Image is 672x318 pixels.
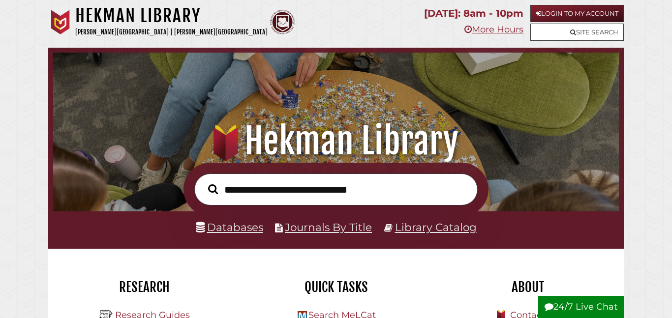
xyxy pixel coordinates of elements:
img: Calvin University [48,10,73,34]
a: Journals By Title [285,221,372,233]
img: Calvin Theological Seminary [270,10,295,34]
h1: Hekman Library [63,119,609,163]
h2: Research [56,279,233,295]
a: Site Search [530,24,624,41]
p: [PERSON_NAME][GEOGRAPHIC_DATA] | [PERSON_NAME][GEOGRAPHIC_DATA] [75,27,268,38]
a: More Hours [464,24,523,35]
p: [DATE]: 8am - 10pm [424,5,523,22]
a: Library Catalog [395,221,477,233]
a: Databases [196,221,263,233]
h1: Hekman Library [75,5,268,27]
a: Login to My Account [530,5,624,22]
button: Search [203,181,223,197]
i: Search [208,184,218,195]
h2: About [439,279,616,295]
h2: Quick Tasks [247,279,425,295]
